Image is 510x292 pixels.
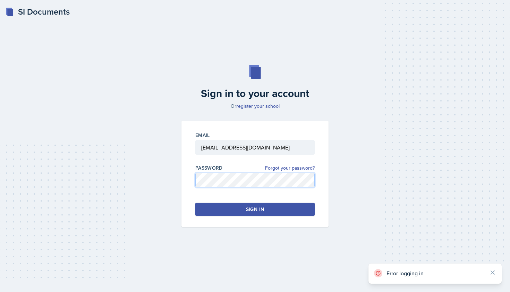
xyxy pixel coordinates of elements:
[177,87,333,100] h2: Sign in to your account
[195,132,210,139] label: Email
[195,140,315,155] input: Email
[246,206,264,213] div: Sign in
[265,164,315,172] a: Forgot your password?
[195,164,223,171] label: Password
[236,103,280,109] a: register your school
[177,103,333,109] p: Or
[386,270,484,277] p: Error logging in
[6,6,70,18] a: SI Documents
[195,203,315,216] button: Sign in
